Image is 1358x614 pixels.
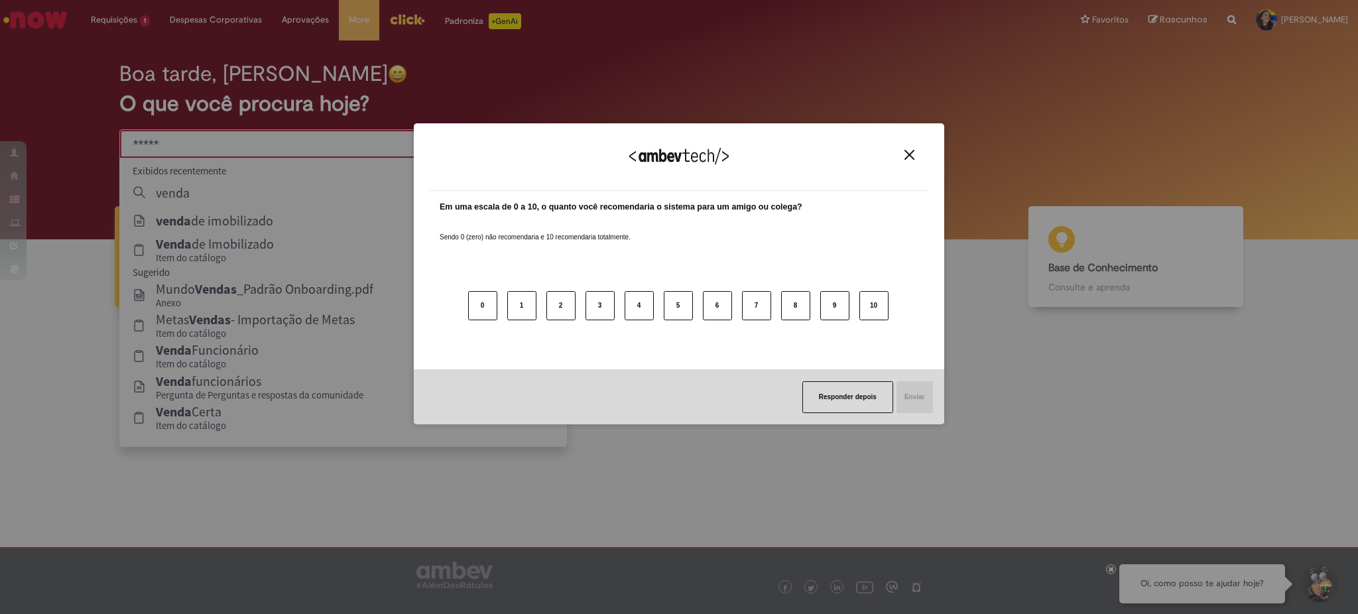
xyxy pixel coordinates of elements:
img: Close [904,150,914,160]
button: 3 [586,291,615,320]
label: Sendo 0 (zero) não recomendaria e 10 recomendaria totalmente. [440,217,631,242]
button: 5 [664,291,693,320]
button: 10 [859,291,889,320]
label: Em uma escala de 0 a 10, o quanto você recomendaria o sistema para um amigo ou colega? [440,201,802,214]
button: 0 [468,291,497,320]
button: 2 [546,291,576,320]
button: 1 [507,291,536,320]
button: 7 [742,291,771,320]
button: Responder depois [802,381,893,413]
button: 8 [781,291,810,320]
button: 4 [625,291,654,320]
button: Close [900,149,918,160]
button: 9 [820,291,849,320]
button: 6 [703,291,732,320]
img: Logo Ambevtech [629,148,729,164]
